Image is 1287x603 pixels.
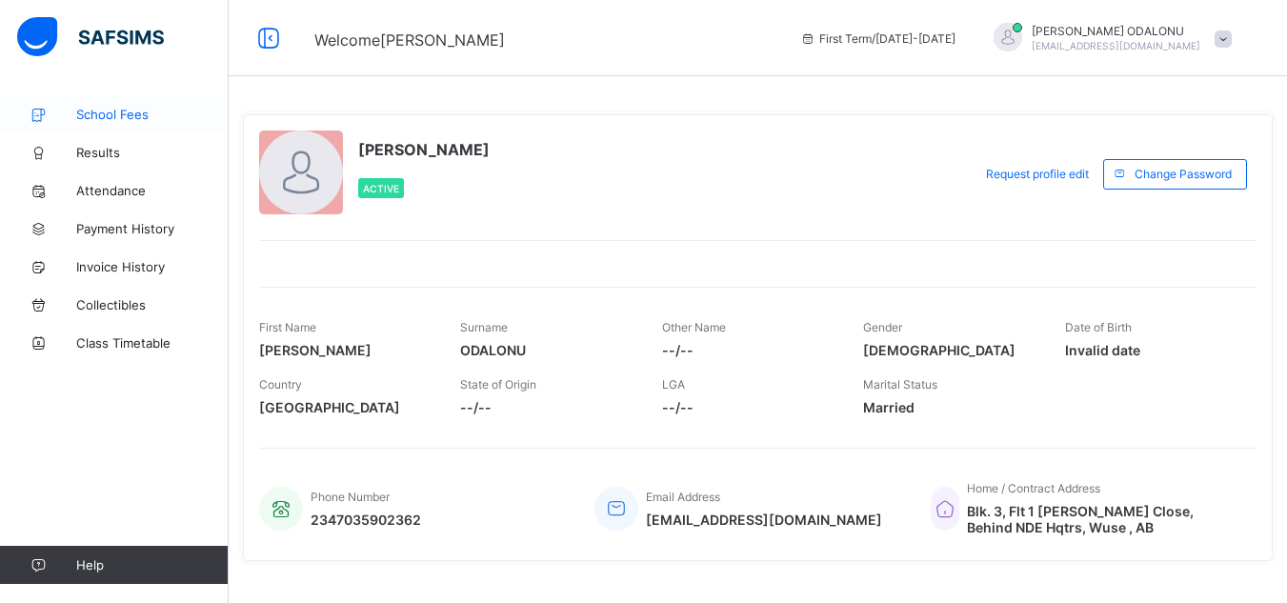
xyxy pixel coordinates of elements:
span: Welcome [PERSON_NAME] [314,30,505,50]
span: [PERSON_NAME] [259,342,432,358]
span: School Fees [76,107,229,122]
span: Help [76,557,228,573]
span: Payment History [76,221,229,236]
span: [PERSON_NAME] [358,140,490,159]
span: Class Timetable [76,335,229,351]
span: Collectibles [76,297,229,312]
span: Other Name [662,320,726,334]
span: First Name [259,320,316,334]
span: Surname [460,320,508,334]
div: ERNESTODALONU [975,23,1241,54]
span: Results [76,145,229,160]
span: ODALONU [460,342,633,358]
span: [GEOGRAPHIC_DATA] [259,399,432,415]
span: Phone Number [311,490,390,504]
span: Invalid date [1065,342,1237,358]
span: Blk. 3, Flt 1 [PERSON_NAME] Close, Behind NDE Hqtrs, Wuse , AB [967,503,1237,535]
span: Marital Status [863,377,937,392]
span: Change Password [1135,167,1232,181]
span: [EMAIL_ADDRESS][DOMAIN_NAME] [1032,40,1200,51]
span: --/-- [662,342,835,358]
span: Country [259,377,302,392]
span: --/-- [460,399,633,415]
span: Married [863,399,1036,415]
span: Home / Contract Address [967,481,1100,495]
span: Invoice History [76,259,229,274]
span: Attendance [76,183,229,198]
span: [DEMOGRAPHIC_DATA] [863,342,1036,358]
span: --/-- [662,399,835,415]
span: Date of Birth [1065,320,1132,334]
span: State of Origin [460,377,536,392]
span: Gender [863,320,902,334]
span: LGA [662,377,685,392]
span: 2347035902362 [311,512,421,528]
span: [PERSON_NAME] ODALONU [1032,24,1200,38]
span: Request profile edit [986,167,1089,181]
img: safsims [17,17,164,57]
span: [EMAIL_ADDRESS][DOMAIN_NAME] [646,512,882,528]
span: Active [363,183,399,194]
span: Email Address [646,490,720,504]
span: session/term information [800,31,955,46]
